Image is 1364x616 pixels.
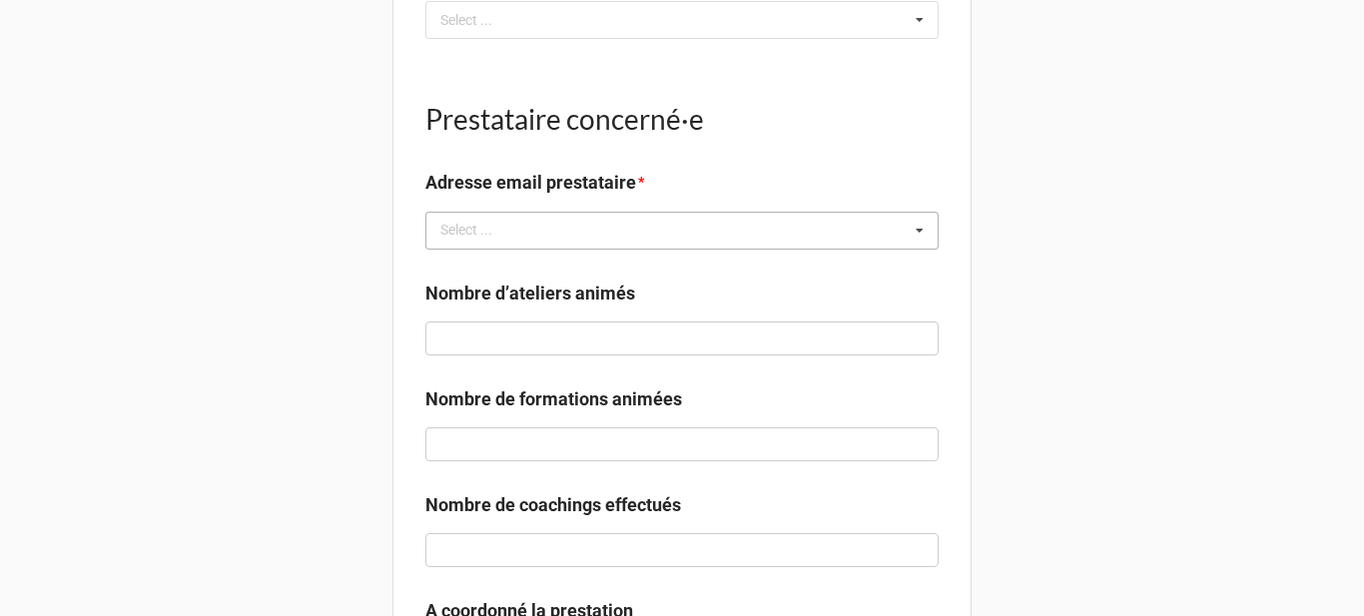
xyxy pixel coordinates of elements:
label: Nombre de formations animées [425,385,682,413]
label: Nombre de coachings effectués [425,491,681,519]
div: Select ... [435,219,521,242]
div: Select ... [435,9,521,32]
label: Adresse email prestataire [425,169,636,197]
h1: Prestataire concerné·e [425,101,939,137]
label: Nombre d’ateliers animés [425,280,635,308]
